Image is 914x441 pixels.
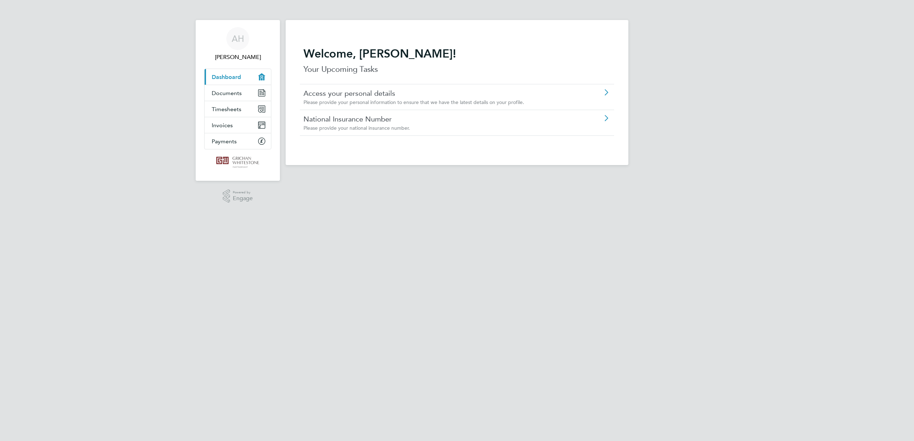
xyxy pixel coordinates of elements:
[204,27,271,61] a: AH[PERSON_NAME]
[205,101,271,117] a: Timesheets
[232,34,244,43] span: AH
[196,20,280,181] nav: Main navigation
[212,74,241,80] span: Dashboard
[212,138,237,145] span: Payments
[204,157,271,168] a: Go to home page
[223,189,253,203] a: Powered byEngage
[216,157,259,168] img: grichanwhitestone-logo-retina.png
[303,89,570,98] a: Access your personal details
[303,114,570,124] a: National Insurance Number
[303,64,611,75] p: Your Upcoming Tasks
[233,195,253,202] span: Engage
[233,189,253,195] span: Powered by
[303,46,611,61] h2: Welcome, [PERSON_NAME]!
[303,99,524,105] span: Please provide your personal information to ensure that we have the latest details on your profile.
[204,53,271,61] span: Andrew Hydes
[212,90,242,96] span: Documents
[212,106,241,113] span: Timesheets
[205,117,271,133] a: Invoices
[303,125,410,131] span: Please provide your national insurance number.
[205,85,271,101] a: Documents
[205,133,271,149] a: Payments
[205,69,271,85] a: Dashboard
[212,122,233,129] span: Invoices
